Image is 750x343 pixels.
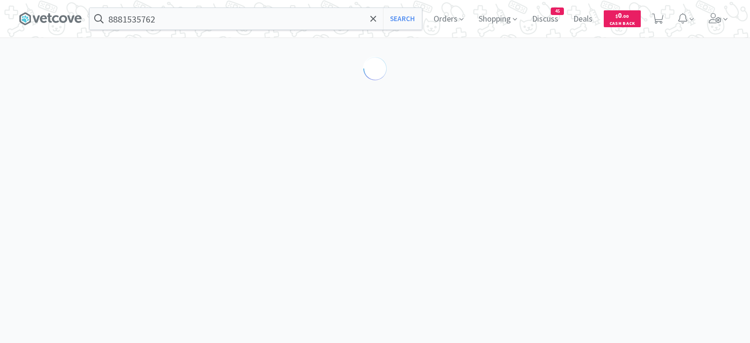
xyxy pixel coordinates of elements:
[615,11,629,20] span: 0
[90,8,422,30] input: Search by item, sku, manufacturer, ingredient, size...
[604,6,641,31] a: $0.00Cash Back
[570,15,596,23] a: Deals
[551,8,563,15] span: 45
[615,13,618,19] span: $
[528,15,562,23] a: Discuss45
[609,21,635,27] span: Cash Back
[622,13,629,19] span: . 00
[383,8,422,30] button: Search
